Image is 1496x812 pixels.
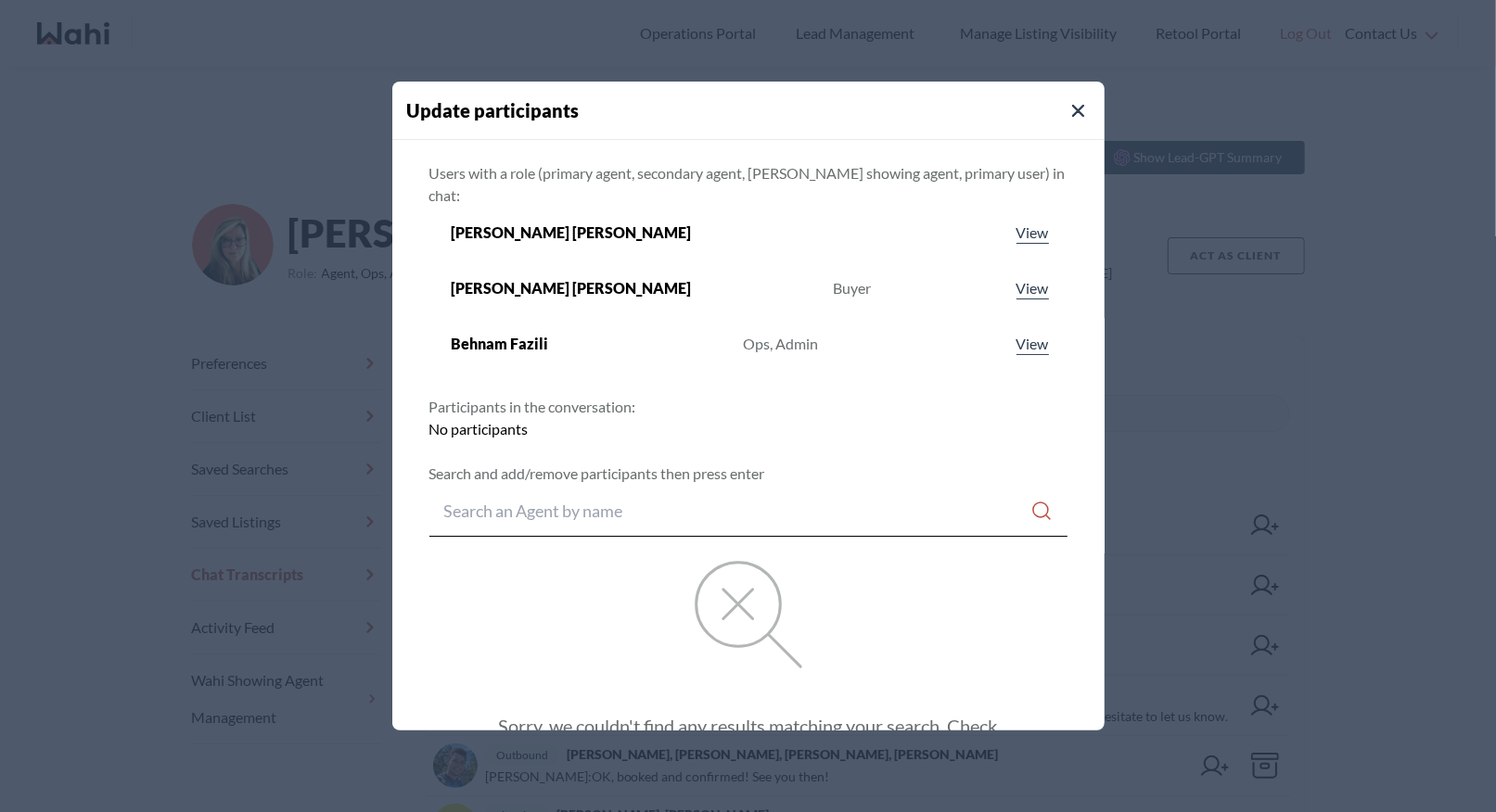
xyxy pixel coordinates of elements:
[452,333,549,355] span: Behnam Fazili
[743,333,818,355] div: Ops, Admin
[429,463,1068,485] p: Search and add/remove participants then press enter
[452,277,692,299] span: [PERSON_NAME] [PERSON_NAME]
[429,420,529,438] span: No participants
[492,707,1004,781] p: Sorry, we couldn't find any results matching your search. Check the spelling or try a different s...
[452,222,692,244] span: [PERSON_NAME] [PERSON_NAME]
[407,96,1105,124] h4: Update participants
[833,277,871,299] div: Buyer
[1013,277,1053,299] a: View profile
[1068,100,1090,122] button: Close Modal
[429,398,636,415] span: Participants in the conversation:
[1013,333,1053,355] a: View profile
[1013,222,1053,244] a: View profile
[444,494,1031,527] input: Search input
[429,164,1066,204] span: Users with a role (primary agent, secondary agent, [PERSON_NAME] showing agent, primary user) in ...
